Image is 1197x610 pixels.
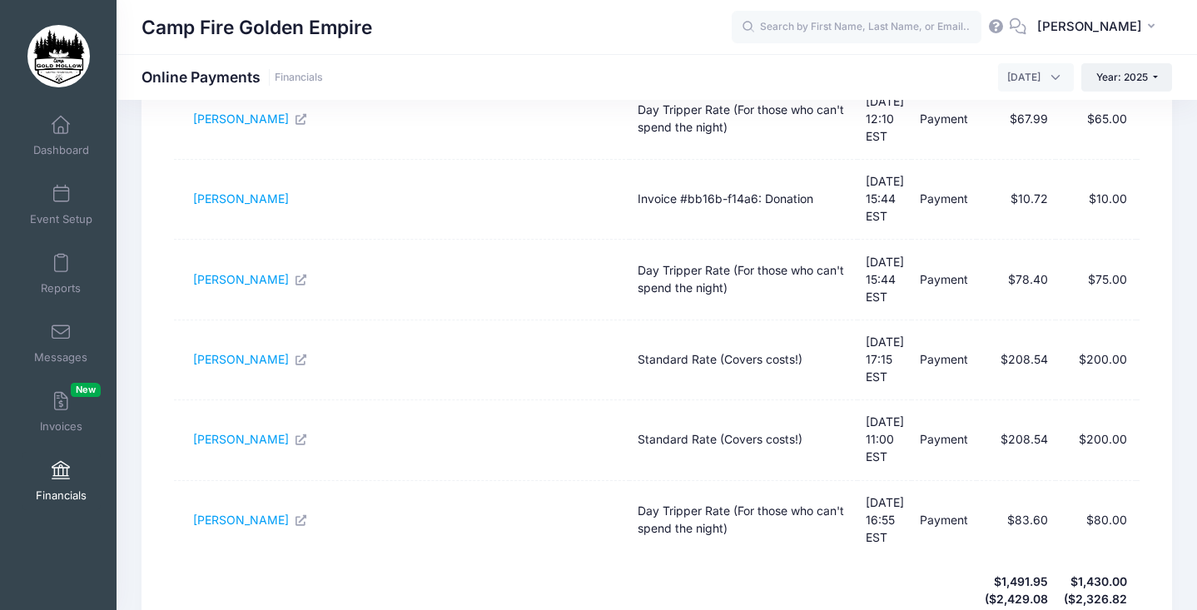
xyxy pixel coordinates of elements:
[22,245,101,303] a: Reports
[1055,481,1135,560] td: $80.00
[1055,160,1135,240] td: $10.00
[33,143,89,157] span: Dashboard
[1055,320,1135,400] td: $200.00
[41,281,81,295] span: Reports
[857,481,912,560] td: [DATE] 16:55 EST
[193,513,308,527] a: [PERSON_NAME]
[71,383,101,397] span: New
[1037,17,1142,36] span: [PERSON_NAME]
[857,80,912,160] td: [DATE] 12:10 EST
[629,160,857,240] td: Invoice #bb16b-f14a6: Donation
[22,452,101,510] a: Financials
[857,240,912,320] td: [DATE] 15:44 EST
[911,320,976,400] td: Payment
[22,314,101,372] a: Messages
[911,400,976,480] td: Payment
[911,481,976,560] td: Payment
[998,63,1074,92] span: September 2025
[193,352,308,366] a: [PERSON_NAME]
[193,432,308,446] a: [PERSON_NAME]
[629,481,857,560] td: Day Tripper Rate (For those who can't spend the night)
[976,160,1056,240] td: $10.72
[27,25,90,87] img: Camp Fire Golden Empire
[36,488,87,503] span: Financials
[193,272,308,286] a: [PERSON_NAME]
[976,240,1056,320] td: $78.40
[976,481,1056,560] td: $83.60
[275,72,323,84] a: Financials
[1055,240,1135,320] td: $75.00
[22,383,101,441] a: InvoicesNew
[22,107,101,165] a: Dashboard
[1081,63,1172,92] button: Year: 2025
[629,240,857,320] td: Day Tripper Rate (For those who can't spend the night)
[1055,80,1135,160] td: $65.00
[142,68,323,86] h1: Online Payments
[976,400,1056,480] td: $208.54
[34,350,87,365] span: Messages
[911,240,976,320] td: Payment
[1026,8,1172,47] button: [PERSON_NAME]
[629,400,857,480] td: Standard Rate (Covers costs!)
[857,400,912,480] td: [DATE] 11:00 EST
[142,8,372,47] h1: Camp Fire Golden Empire
[30,212,92,226] span: Event Setup
[193,112,308,126] a: [PERSON_NAME]
[1096,71,1148,83] span: Year: 2025
[976,320,1056,400] td: $208.54
[1055,400,1135,480] td: $200.00
[629,80,857,160] td: Day Tripper Rate (For those who can't spend the night)
[911,160,976,240] td: Payment
[1007,70,1041,85] span: September 2025
[22,176,101,234] a: Event Setup
[193,191,289,206] a: [PERSON_NAME]
[732,11,981,44] input: Search by First Name, Last Name, or Email...
[40,419,82,434] span: Invoices
[857,160,912,240] td: [DATE] 15:44 EST
[911,80,976,160] td: Payment
[629,320,857,400] td: Standard Rate (Covers costs!)
[857,320,912,400] td: [DATE] 17:15 EST
[976,80,1056,160] td: $67.99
